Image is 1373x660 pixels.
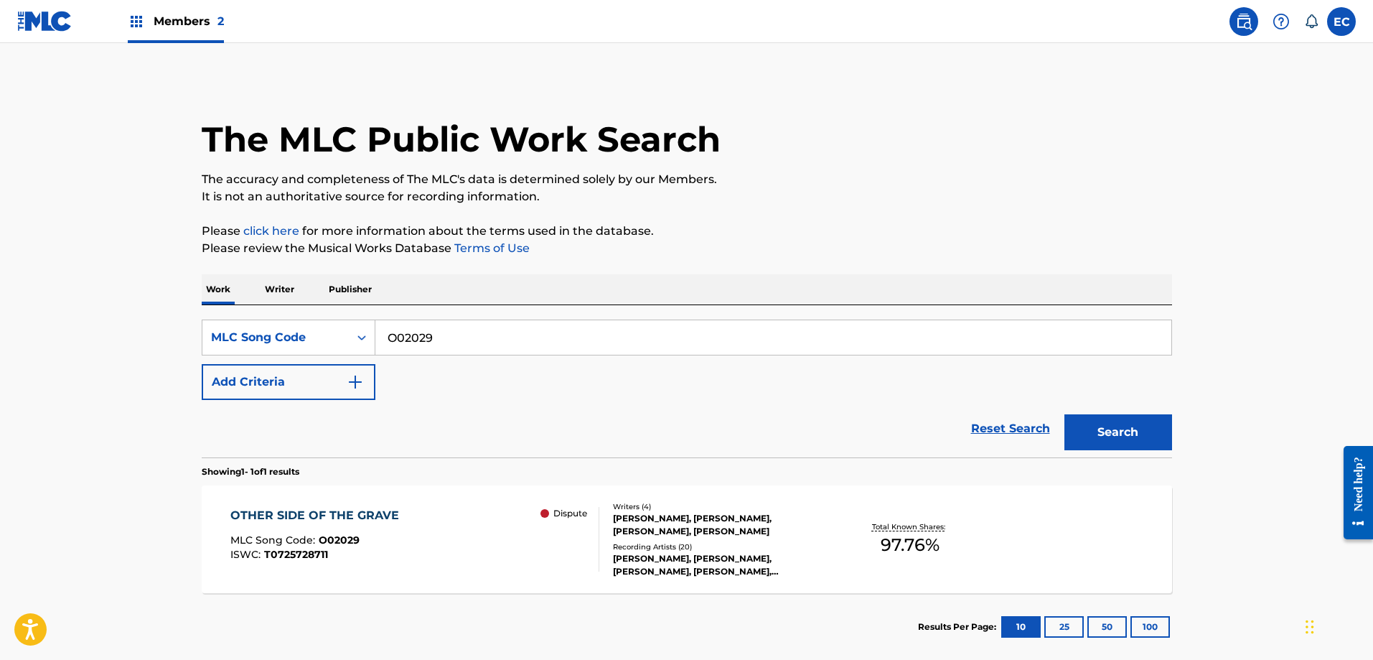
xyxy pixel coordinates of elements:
img: search [1235,13,1252,30]
button: Search [1064,414,1172,450]
p: It is not an authoritative source for recording information. [202,188,1172,205]
div: [PERSON_NAME], [PERSON_NAME], [PERSON_NAME], [PERSON_NAME] [613,512,830,538]
p: Please review the Musical Works Database [202,240,1172,257]
div: Help [1267,7,1295,36]
p: Writer [261,274,299,305]
span: T0725728711 [264,548,328,561]
p: Dispute [553,507,587,520]
p: Showing 1 - 1 of 1 results [202,465,299,478]
p: Total Known Shares: [872,521,949,532]
div: MLC Song Code [211,329,340,346]
div: [PERSON_NAME], [PERSON_NAME], [PERSON_NAME], [PERSON_NAME], [PERSON_NAME] [613,552,830,578]
div: OTHER SIDE OF THE GRAVE [230,507,406,524]
div: Notifications [1304,14,1318,29]
a: Reset Search [964,413,1057,445]
a: Terms of Use [451,241,530,255]
a: OTHER SIDE OF THE GRAVEMLC Song Code:O02029ISWC:T0725728711 DisputeWriters (4)[PERSON_NAME], [PER... [202,485,1172,593]
button: Add Criteria [202,364,375,400]
span: 97.76 % [881,532,939,558]
form: Search Form [202,320,1172,457]
img: Top Rightsholders [128,13,145,30]
span: ISWC : [230,548,264,561]
p: The accuracy and completeness of The MLC's data is determined solely by our Members. [202,171,1172,188]
div: Drag [1306,605,1314,649]
a: click here [243,224,299,238]
img: MLC Logo [17,11,72,32]
img: help [1273,13,1290,30]
button: 25 [1044,616,1084,638]
h1: The MLC Public Work Search [202,118,721,161]
span: O02029 [319,534,360,547]
span: MLC Song Code : [230,534,319,547]
button: 10 [1001,616,1041,638]
div: Recording Artists ( 20 ) [613,542,830,552]
button: 50 [1087,616,1127,638]
button: 100 [1130,616,1170,638]
div: Writers ( 4 ) [613,501,830,512]
img: 9d2ae6d4665cec9f34b9.svg [347,373,364,391]
a: Public Search [1229,7,1258,36]
p: Publisher [324,274,376,305]
iframe: Resource Center [1333,435,1373,551]
span: Members [154,13,224,29]
p: Work [202,274,235,305]
p: Results Per Page: [918,621,1000,633]
iframe: Chat Widget [1301,591,1373,660]
p: Please for more information about the terms used in the database. [202,223,1172,240]
span: 2 [217,14,224,28]
div: User Menu [1327,7,1356,36]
